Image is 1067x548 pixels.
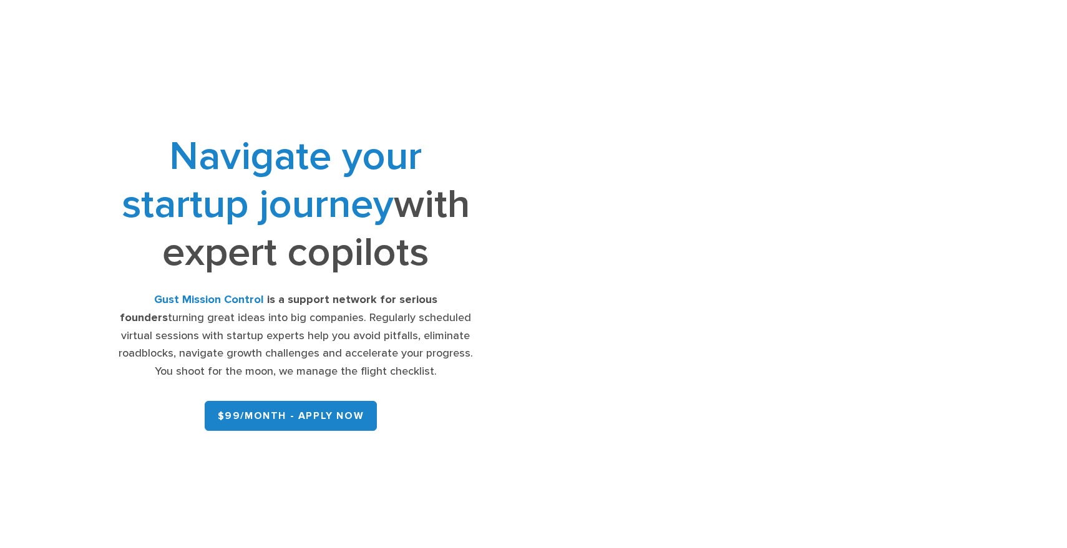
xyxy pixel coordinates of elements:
a: $99/month - APPLY NOW [205,401,378,431]
strong: is a support network for serious founders [120,293,437,324]
span: Navigate your startup journey [122,132,422,228]
strong: Gust Mission Control [154,293,264,306]
h1: with expert copilots [113,132,479,276]
div: turning great ideas into big companies. Regularly scheduled virtual sessions with startup experts... [113,291,479,381]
